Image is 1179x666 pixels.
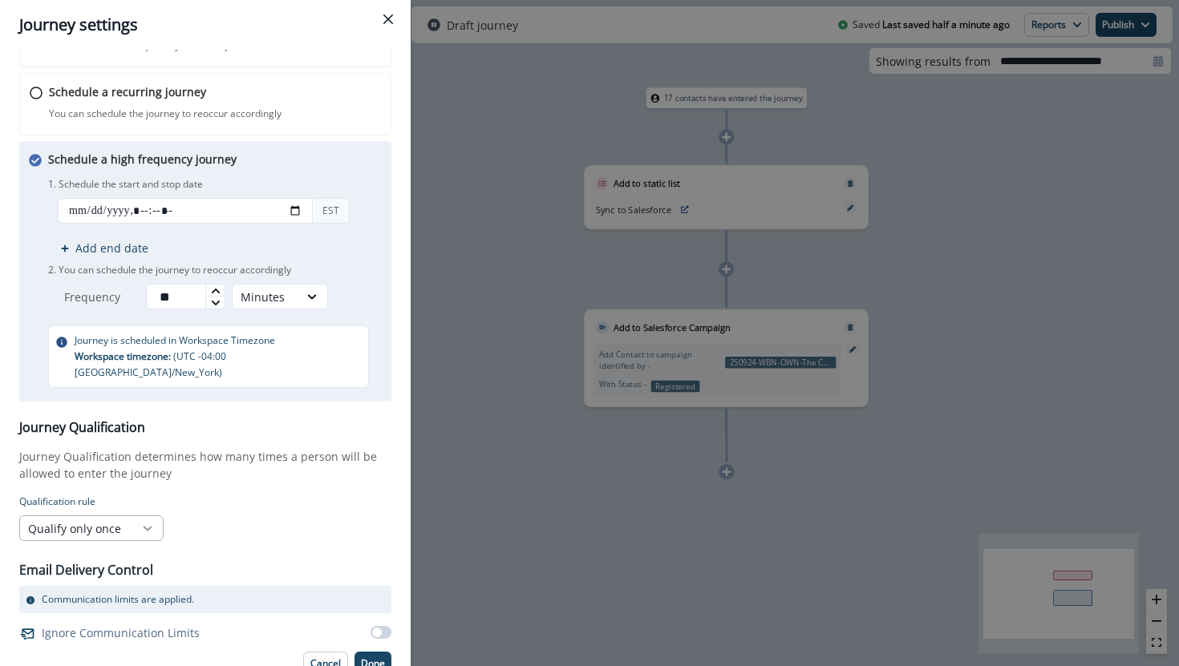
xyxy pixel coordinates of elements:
[42,624,200,641] p: Ignore Communication Limits
[49,107,282,121] p: You can schedule the journey to reoccur accordingly
[48,151,237,168] p: Schedule a high frequency journey
[75,333,362,381] p: Journey is scheduled in Workspace Timezone ( UTC -04:00 [GEOGRAPHIC_DATA]/New_York )
[48,177,382,192] p: 1. Schedule the start and stop date
[28,520,126,537] div: Qualify only once
[75,240,148,256] p: Add end date
[19,560,153,579] p: Email Delivery Control
[312,198,350,224] div: EST
[19,13,391,37] div: Journey settings
[19,420,391,435] h3: Journey Qualification
[42,592,194,607] p: Communication limits are applied.
[75,349,173,363] span: Workspace timezone:
[64,289,140,305] p: Frequency
[375,6,401,32] button: Close
[241,289,290,305] div: Minutes
[19,494,391,509] p: Qualification rule
[19,448,391,482] p: Journey Qualification determines how many times a person will be allowed to enter the journey
[49,83,206,100] p: Schedule a recurring journey
[48,263,382,277] p: 2. You can schedule the journey to reoccur accordingly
